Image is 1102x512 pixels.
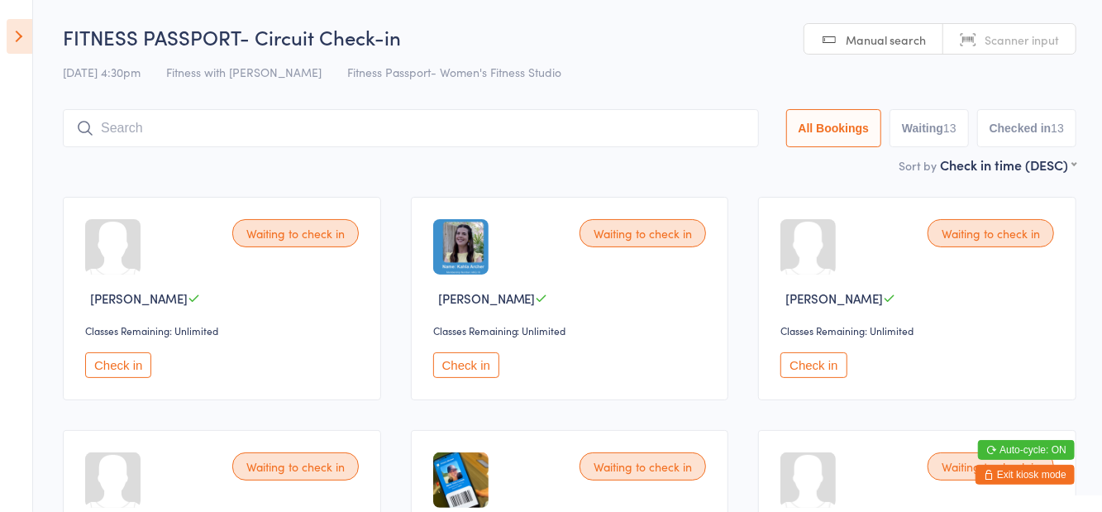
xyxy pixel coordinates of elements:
[85,352,151,378] button: Check in
[928,219,1054,247] div: Waiting to check in
[976,465,1075,485] button: Exit kiosk mode
[780,352,847,378] button: Check in
[433,219,489,275] img: image1719894527.png
[232,452,359,481] div: Waiting to check in
[928,452,1054,481] div: Waiting to check in
[347,64,561,80] span: Fitness Passport- Women's Fitness Studio
[433,452,489,508] img: image1713307548.png
[940,156,1076,174] div: Check in time (DESC)
[232,219,359,247] div: Waiting to check in
[580,452,706,481] div: Waiting to check in
[977,109,1076,147] button: Checked in13
[978,440,1075,460] button: Auto-cycle: ON
[1051,122,1064,135] div: 13
[63,23,1076,50] h2: FITNESS PASSPORT- Circuit Check-in
[166,64,322,80] span: Fitness with [PERSON_NAME]
[433,352,499,378] button: Check in
[433,323,712,337] div: Classes Remaining: Unlimited
[85,323,364,337] div: Classes Remaining: Unlimited
[943,122,956,135] div: 13
[890,109,969,147] button: Waiting13
[63,109,759,147] input: Search
[90,289,188,307] span: [PERSON_NAME]
[785,289,883,307] span: [PERSON_NAME]
[438,289,536,307] span: [PERSON_NAME]
[786,109,882,147] button: All Bookings
[63,64,141,80] span: [DATE] 4:30pm
[780,323,1059,337] div: Classes Remaining: Unlimited
[985,31,1059,48] span: Scanner input
[846,31,926,48] span: Manual search
[580,219,706,247] div: Waiting to check in
[899,157,937,174] label: Sort by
